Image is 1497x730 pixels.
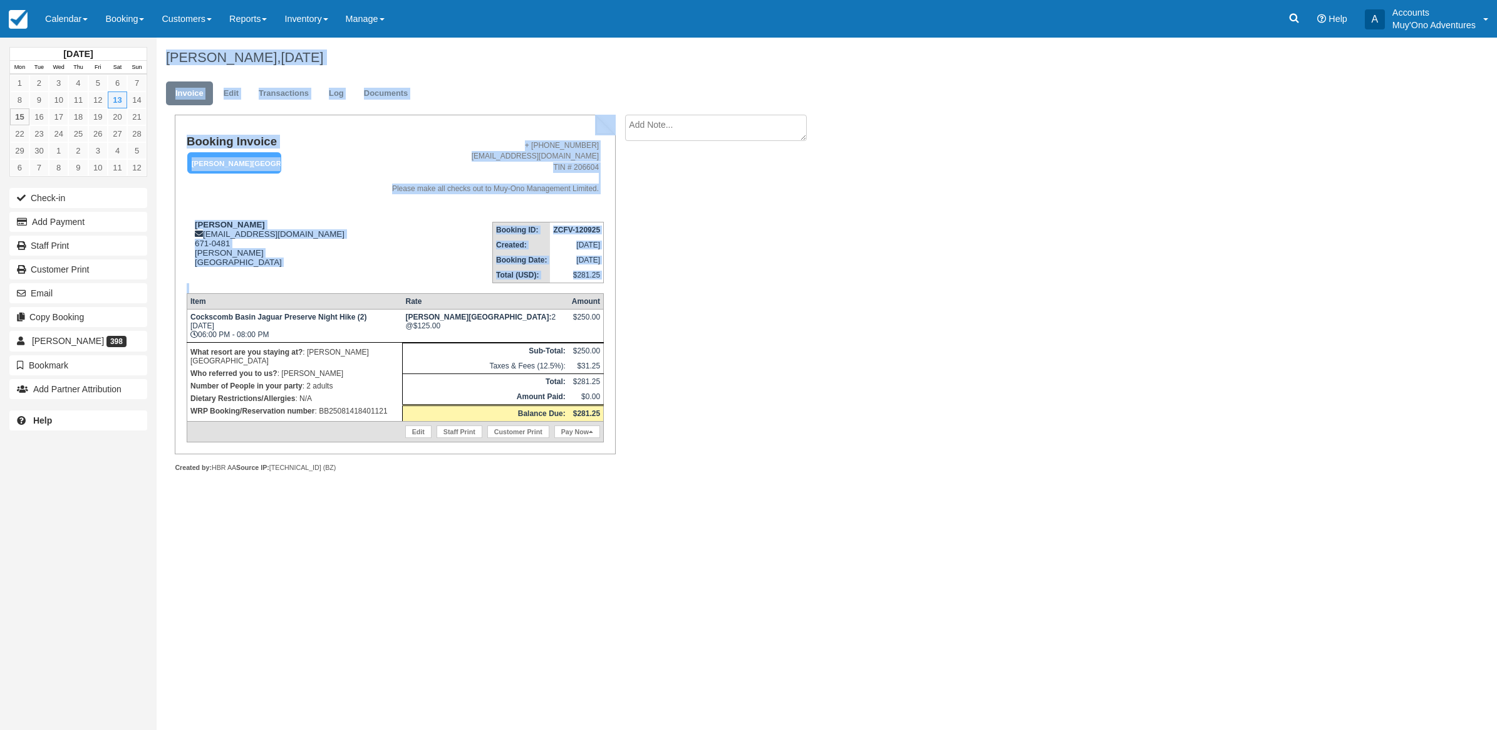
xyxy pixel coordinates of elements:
p: Muy'Ono Adventures [1392,19,1476,31]
a: 6 [108,75,127,91]
th: Mon [10,61,29,75]
a: Customer Print [487,425,549,438]
span: $125.00 [413,321,440,330]
a: 12 [127,159,147,176]
a: 5 [88,75,108,91]
a: 13 [108,91,127,108]
strong: Source IP: [236,464,269,471]
a: 3 [49,75,68,91]
th: Total (USD): [493,268,551,283]
a: 27 [108,125,127,142]
a: 16 [29,108,49,125]
a: 20 [108,108,127,125]
a: 25 [68,125,88,142]
img: checkfront-main-nav-mini-logo.png [9,10,28,29]
p: Accounts [1392,6,1476,19]
a: 9 [68,159,88,176]
td: $250.00 [569,343,604,358]
a: 14 [127,91,147,108]
strong: Who referred you to us? [190,369,277,378]
th: Thu [68,61,88,75]
th: Sun [127,61,147,75]
a: 30 [29,142,49,159]
a: 3 [88,142,108,159]
td: $31.25 [569,358,604,374]
a: 19 [88,108,108,125]
th: Fri [88,61,108,75]
a: 8 [49,159,68,176]
span: 398 [106,336,127,347]
td: [DATE] 06:00 PM - 08:00 PM [187,309,402,342]
a: Edit [405,425,432,438]
p: : BB25081418401121 [190,405,399,417]
a: Transactions [249,81,318,106]
div: $250.00 [572,313,600,331]
a: 8 [10,91,29,108]
button: Copy Booking [9,307,147,327]
a: 7 [29,159,49,176]
td: [DATE] [550,253,603,268]
button: Check-in [9,188,147,208]
a: 12 [88,91,108,108]
p: : 2 adults [190,380,399,392]
h1: Booking Invoice [187,135,363,149]
a: 29 [10,142,29,159]
a: 17 [49,108,68,125]
a: 4 [108,142,127,159]
a: 4 [68,75,88,91]
p: : [PERSON_NAME] [190,367,399,380]
td: $281.25 [569,373,604,389]
a: Pay Now [554,425,600,438]
button: Add Partner Attribution [9,379,147,399]
span: [DATE] [281,50,323,65]
td: 2 @ [403,309,569,342]
strong: [DATE] [63,49,93,59]
th: Item [187,293,402,309]
th: Booking Date: [493,253,551,268]
strong: WRP Booking/Reservation number [190,407,314,415]
a: 7 [127,75,147,91]
a: Log [319,81,353,106]
div: [EMAIL_ADDRESS][DOMAIN_NAME] 671-0481 [PERSON_NAME] [GEOGRAPHIC_DATA] [187,220,363,283]
th: Tue [29,61,49,75]
div: HBR AA [TECHNICAL_ID] (BZ) [175,463,615,472]
td: [DATE] [550,237,603,253]
a: 10 [88,159,108,176]
a: 18 [68,108,88,125]
span: [PERSON_NAME] [32,336,104,346]
a: 11 [108,159,127,176]
a: 11 [68,91,88,108]
a: 22 [10,125,29,142]
a: 1 [10,75,29,91]
a: Edit [214,81,248,106]
th: Wed [49,61,68,75]
th: Booking ID: [493,222,551,237]
i: Help [1317,14,1326,23]
th: Created: [493,237,551,253]
strong: ZCFV-120925 [553,226,600,234]
a: 1 [49,142,68,159]
a: 6 [10,159,29,176]
em: [PERSON_NAME][GEOGRAPHIC_DATA] [187,152,281,174]
a: [PERSON_NAME] 398 [9,331,147,351]
a: 9 [29,91,49,108]
strong: Dietary Restrictions/Allergies [190,394,295,403]
button: Email [9,283,147,303]
strong: $281.25 [573,409,600,418]
a: 26 [88,125,108,142]
a: 24 [49,125,68,142]
th: Total: [403,373,569,389]
strong: What resort are you staying at? [190,348,303,357]
button: Add Payment [9,212,147,232]
a: Invoice [166,81,213,106]
a: 21 [127,108,147,125]
a: Documents [355,81,418,106]
button: Bookmark [9,355,147,375]
a: Staff Print [437,425,482,438]
address: + [PHONE_NUMBER] [EMAIL_ADDRESS][DOMAIN_NAME] TIN # 206604 Please make all checks out to Muy-Ono ... [368,140,599,194]
a: 23 [29,125,49,142]
a: 10 [49,91,68,108]
a: 5 [127,142,147,159]
td: Taxes & Fees (12.5%): [403,358,569,374]
th: Sub-Total: [403,343,569,358]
